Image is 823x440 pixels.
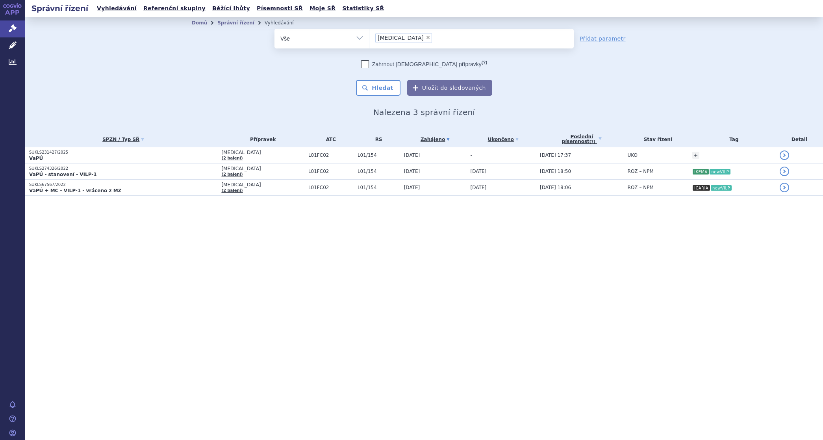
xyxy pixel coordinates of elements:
a: Písemnosti SŘ [254,3,305,14]
abbr: (?) [589,139,595,144]
span: [DATE] [404,169,420,174]
span: - [471,152,472,158]
strong: VaPÚ + MC - VILP-1 - vráceno z MZ [29,188,121,193]
span: [MEDICAL_DATA] [378,35,424,41]
strong: VaPÚ [29,156,43,161]
a: Statistiky SŘ [340,3,386,14]
label: Zahrnout [DEMOGRAPHIC_DATA] přípravky [361,60,487,68]
a: Referenční skupiny [141,3,208,14]
span: L01/154 [358,185,400,190]
span: Nalezena 3 správní řízení [373,108,475,117]
button: Hledat [356,80,400,96]
th: RS [354,131,400,147]
a: Správní řízení [217,20,254,26]
th: ATC [304,131,354,147]
span: [MEDICAL_DATA] [221,166,304,171]
span: UKO [628,152,638,158]
span: [DATE] [471,169,487,174]
a: Běžící lhůty [210,3,252,14]
span: [MEDICAL_DATA] [221,150,304,155]
a: Zahájeno [404,134,467,145]
a: SPZN / Typ SŘ [29,134,217,145]
p: SUKLS231427/2025 [29,150,217,155]
i: ICARIA [693,185,710,191]
th: Tag [688,131,776,147]
i: newVILP [711,185,732,191]
span: [DATE] [471,185,487,190]
span: L01FC02 [308,169,354,174]
a: detail [780,150,789,160]
a: Vyhledávání [95,3,139,14]
th: Detail [776,131,823,147]
button: Uložit do sledovaných [407,80,492,96]
strong: VaPÚ - stanovení - VILP-1 [29,172,97,177]
input: [MEDICAL_DATA] [434,33,439,43]
span: [DATE] [404,185,420,190]
span: [DATE] [404,152,420,158]
th: Stav řízení [624,131,689,147]
i: IKEMA [693,169,709,175]
li: Vyhledávání [265,17,304,29]
a: (2 balení) [221,156,243,160]
p: SUKLS67567/2022 [29,182,217,188]
span: L01/154 [358,169,400,174]
a: Domů [192,20,207,26]
h2: Správní řízení [25,3,95,14]
a: Ukončeno [471,134,536,145]
a: Moje SŘ [307,3,338,14]
span: L01FC02 [308,152,354,158]
a: Přidat parametr [580,35,626,43]
abbr: (?) [482,60,487,65]
i: newVILP [710,169,730,175]
a: detail [780,167,789,176]
span: [DATE] 18:50 [540,169,571,174]
span: L01FC02 [308,185,354,190]
th: Přípravek [217,131,304,147]
a: (2 balení) [221,172,243,176]
span: [DATE] 17:37 [540,152,571,158]
span: [MEDICAL_DATA] [221,182,304,188]
span: ROZ – NPM [628,185,654,190]
span: × [426,35,430,40]
span: L01/154 [358,152,400,158]
span: [DATE] 18:06 [540,185,571,190]
a: Poslednípísemnost(?) [540,131,624,147]
p: SUKLS274326/2022 [29,166,217,171]
a: (2 balení) [221,188,243,193]
span: ROZ – NPM [628,169,654,174]
a: + [692,152,699,159]
a: detail [780,183,789,192]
